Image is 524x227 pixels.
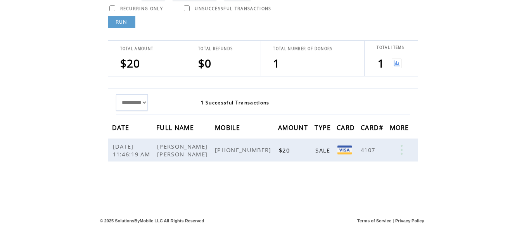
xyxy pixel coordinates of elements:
a: Terms of Service [357,218,391,223]
img: View graph [392,59,401,68]
span: MOBILE [215,121,242,136]
span: 4107 [361,146,377,154]
span: 1 [378,56,384,71]
span: DATE [112,121,131,136]
span: TOTAL NUMBER OF DONORS [273,46,332,51]
a: TYPE [315,125,333,130]
span: [PHONE_NUMBER] [215,146,273,154]
span: TYPE [315,121,333,136]
span: [DATE] 11:46:19 AM [113,142,152,158]
a: CARD [337,125,357,130]
span: $20 [279,146,292,154]
a: RUN [108,16,135,28]
a: Privacy Policy [395,218,424,223]
span: CARD# [361,121,386,136]
a: DATE [112,125,131,130]
span: 1 [273,56,280,71]
span: © 2025 SolutionsByMobile LLC All Rights Reserved [100,218,204,223]
span: FULL NAME [156,121,196,136]
a: AMOUNT [278,125,310,130]
span: SALE [315,146,332,154]
span: CARD [337,121,357,136]
span: TOTAL REFUNDS [198,46,233,51]
a: FULL NAME [156,125,196,130]
a: MOBILE [215,125,242,130]
span: MORE [390,121,411,136]
span: TOTAL ITEMS [377,45,404,50]
img: Visa [337,146,352,154]
span: RECURRING ONLY [120,6,163,11]
span: AMOUNT [278,121,310,136]
span: UNSUCCESSFUL TRANSACTIONS [195,6,271,11]
span: [PERSON_NAME] [PERSON_NAME] [157,142,209,158]
a: CARD# [361,125,386,130]
span: TOTAL AMOUNT [120,46,154,51]
span: $0 [198,56,212,71]
span: | [393,218,394,223]
span: $20 [120,56,140,71]
span: 1 Successful Transactions [201,99,270,106]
